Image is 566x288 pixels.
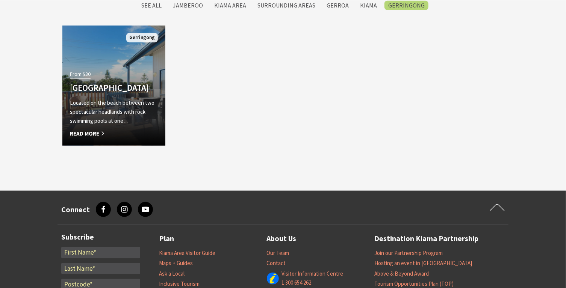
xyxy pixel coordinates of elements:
[61,205,90,214] h3: Connect
[159,280,200,288] a: Inclusive Tourism
[159,232,174,245] a: Plan
[384,1,428,10] label: Gerringong
[267,249,289,257] a: Our Team
[210,1,250,10] label: Kiama Area
[61,232,140,241] h3: Subscribe
[374,259,472,267] a: Hosting an event in [GEOGRAPHIC_DATA]
[70,98,158,125] p: Located on the beach between two spectacular headlands with rock swimming pools at one…
[159,259,193,267] a: Maps + Guides
[70,129,158,138] span: Read More
[356,1,381,10] label: Kiama
[138,1,165,10] label: SEE All
[254,1,319,10] label: Surrounding Areas
[61,247,140,258] input: First Name*
[70,83,158,93] h4: [GEOGRAPHIC_DATA]
[70,70,91,78] span: From $30
[159,270,185,277] a: Ask a Local
[323,1,353,10] label: Gerroa
[374,249,443,257] a: Join our Partnership Program
[169,1,207,10] label: Jamberoo
[159,249,215,257] a: Kiama Area Visitor Guide
[282,279,312,286] a: 1 300 654 262
[374,232,478,245] a: Destination Kiama Partnership
[61,263,140,274] input: Last Name*
[267,232,297,245] a: About Us
[374,270,429,277] a: Above & Beyond Award
[374,280,454,288] a: Tourism Opportunities Plan (TOP)
[282,270,344,277] a: Visitor Information Centre
[126,33,158,42] span: Gerringong
[62,26,165,146] a: From $30 [GEOGRAPHIC_DATA] Located on the beach between two spectacular headlands with rock swimm...
[267,259,286,267] a: Contact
